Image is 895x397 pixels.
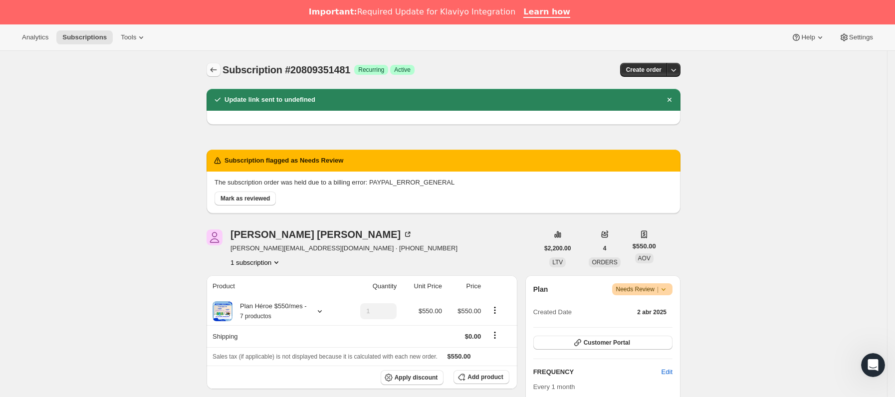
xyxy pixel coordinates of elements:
div: Required Update for Klaviyo Integration [309,7,515,17]
span: Tools [121,33,136,41]
button: 2 abr 2025 [631,305,672,319]
span: | [657,285,659,293]
span: Apply discount [395,374,438,382]
h2: Subscription flagged as Needs Review [224,156,343,166]
img: product img [213,301,232,321]
th: Quantity [343,275,400,297]
span: Created Date [533,307,572,317]
span: $0.00 [465,333,481,340]
span: AOV [638,255,651,262]
th: Product [207,275,343,297]
button: $2,200.00 [538,241,577,255]
span: $550.00 [447,353,471,360]
button: Customer Portal [533,336,672,350]
small: 7 productos [240,313,271,320]
button: Shipping actions [487,330,503,341]
b: Important: [309,7,357,16]
button: Apply discount [381,370,444,385]
span: Fernanda Velazquez [207,229,223,245]
div: Plan Héroe $550/mes - [232,301,307,321]
span: $550.00 [419,307,442,315]
span: 2 abr 2025 [637,308,667,316]
span: $550.00 [633,241,656,251]
span: LTV [552,259,563,266]
th: Price [445,275,484,297]
button: Add product [453,370,509,384]
button: Descartar notificación [663,93,676,107]
button: Settings [833,30,879,44]
span: 4 [603,244,607,252]
span: Needs Review [616,284,669,294]
span: Recurring [358,66,384,74]
span: [PERSON_NAME][EMAIL_ADDRESS][DOMAIN_NAME] · [PHONE_NUMBER] [230,243,457,253]
button: Edit [656,364,678,380]
iframe: Intercom live chat [861,353,885,377]
span: Active [394,66,411,74]
span: Every 1 month [533,383,575,391]
span: Analytics [22,33,48,41]
p: The subscription order was held due to a billing error: PAYPAL_ERROR_GENERAL [215,178,672,188]
a: Learn how [523,7,570,18]
span: Sales tax (if applicable) is not displayed because it is calculated with each new order. [213,353,438,360]
button: Tools [115,30,152,44]
button: Analytics [16,30,54,44]
span: $2,200.00 [544,244,571,252]
span: $550.00 [457,307,481,315]
button: Subscriptions [207,63,221,77]
button: Subscriptions [56,30,113,44]
button: Help [785,30,831,44]
span: ORDERS [592,259,617,266]
th: Unit Price [400,275,445,297]
h2: Update link sent to undefined [224,95,315,105]
span: Mark as reviewed [221,195,270,202]
h2: FREQUENCY [533,367,662,377]
span: Help [801,33,815,41]
span: Create order [626,66,662,74]
button: Product actions [230,257,281,267]
div: [PERSON_NAME] [PERSON_NAME] [230,229,413,239]
span: Subscription #20809351481 [223,64,350,75]
span: Customer Portal [584,339,630,347]
button: Product actions [487,305,503,316]
span: Edit [662,367,672,377]
button: Mark as reviewed [215,192,276,205]
th: Shipping [207,325,343,347]
button: 4 [597,241,613,255]
span: Add product [467,373,503,381]
span: Settings [849,33,873,41]
button: Create order [620,63,668,77]
h2: Plan [533,284,548,294]
span: Subscriptions [62,33,107,41]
